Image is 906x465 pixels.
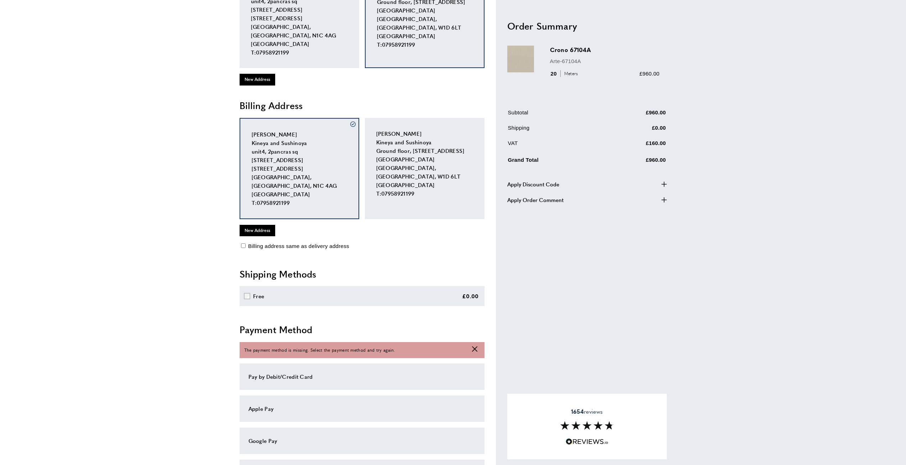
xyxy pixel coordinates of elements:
button: New Address [240,74,275,85]
td: £0.00 [604,123,666,137]
span: The payment method is missing. Select the payment method and try again. [244,347,395,353]
div: Apple Pay [248,404,476,413]
h2: Payment Method [240,323,485,336]
td: Grand Total [508,154,603,169]
img: Crono 67104A [507,46,534,72]
p: Arte-67104A [550,57,660,65]
td: £960.00 [604,108,666,122]
div: £0.00 [462,292,479,300]
span: Billing address same as delivery address [248,243,349,249]
span: [PERSON_NAME] Kineya and Sushinoya Ground floor, [STREET_ADDRESS] [GEOGRAPHIC_DATA] [GEOGRAPHIC_D... [376,130,465,197]
td: Subtotal [508,108,603,122]
div: Free [253,292,264,300]
h2: Billing Address [240,99,485,112]
div: Pay by Debit/Credit Card [248,372,476,381]
h2: Order Summary [507,19,667,32]
img: Reviews section [560,421,614,430]
a: 07958921199 [256,48,289,56]
span: Meters [560,70,580,77]
div: 20 [550,69,581,78]
span: Apply Order Comment [507,195,564,204]
a: 07958921199 [382,41,415,48]
td: £960.00 [604,154,666,169]
td: £160.00 [604,139,666,153]
td: Shipping [508,123,603,137]
h2: Shipping Methods [240,268,485,280]
img: Reviews.io 5 stars [566,438,608,445]
input: Billing address same as delivery address [241,243,246,248]
div: Google Pay [248,436,476,445]
a: 07958921199 [381,190,414,197]
strong: 1654 [571,407,584,415]
span: reviews [571,408,603,415]
span: Apply Discount Code [507,180,559,188]
h3: Crono 67104A [550,46,660,54]
a: 07958921199 [257,199,290,206]
span: [PERSON_NAME] Kineya and Sushinoya unit4, 2pancras sq [STREET_ADDRESS] [STREET_ADDRESS] [GEOGRAPH... [252,130,337,206]
td: VAT [508,139,603,153]
span: £960.00 [639,70,659,76]
button: New Address [240,225,275,236]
